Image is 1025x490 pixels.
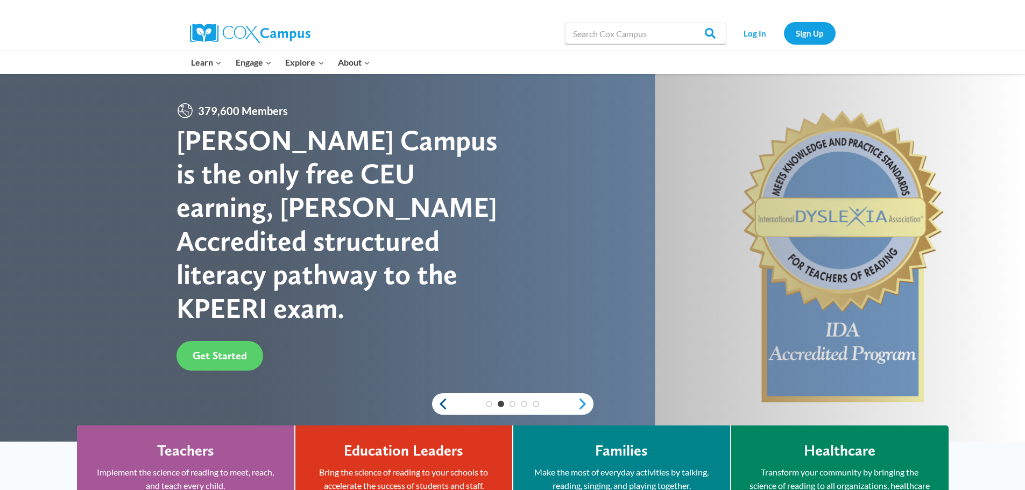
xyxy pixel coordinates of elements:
a: 2 [498,401,504,407]
nav: Primary Navigation [185,51,377,74]
button: Child menu of Learn [185,51,229,74]
a: 5 [533,401,539,407]
a: 1 [486,401,492,407]
a: 4 [521,401,527,407]
div: content slider buttons [432,393,593,415]
a: previous [432,397,448,410]
a: Log In [732,22,779,44]
h4: Teachers [157,442,214,460]
input: Search Cox Campus [565,23,726,44]
a: 3 [510,401,516,407]
h4: Healthcare [804,442,875,460]
a: Sign Up [784,22,836,44]
button: Child menu of Explore [279,51,331,74]
h4: Education Leaders [344,442,463,460]
div: [PERSON_NAME] Campus is the only free CEU earning, [PERSON_NAME] Accredited structured literacy p... [176,124,513,325]
img: Cox Campus [190,24,310,43]
a: Get Started [176,341,263,371]
button: Child menu of Engage [229,51,279,74]
h4: Families [595,442,648,460]
nav: Secondary Navigation [732,22,836,44]
button: Child menu of About [331,51,377,74]
span: 379,600 Members [194,102,292,119]
a: next [577,397,593,410]
span: Get Started [193,349,247,362]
